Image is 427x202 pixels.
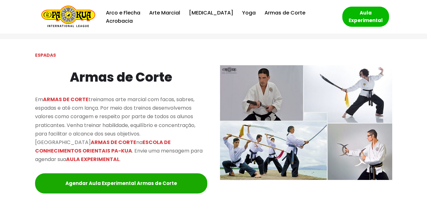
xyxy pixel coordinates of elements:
mark: ARMAS DE CORTE [43,96,88,103]
strong: ESPADAS [35,52,56,58]
a: Acrobacia [106,17,133,25]
a: Escola de Conhecimentos Orientais Pa-Kua Uma escola para toda família [38,6,95,28]
a: Armas de Corte [265,9,305,17]
a: Arte Marcial [149,9,180,17]
img: Pa-Kua armas de corte [220,65,392,180]
mark: AULA EXPERIMENTAL [66,156,119,163]
a: Agendar Aula Experimental Armas de Corte [35,173,207,193]
a: Arco e Flecha [106,9,140,17]
a: Yoga [242,9,256,17]
mark: ARMAS DE CORTE [91,139,136,146]
a: [MEDICAL_DATA] [189,9,233,17]
h2: Armas de Corte [35,67,207,87]
a: Aula Experimental [342,7,389,27]
p: Em treinamos arte marcial com facas, sabres, espadas e até com lança. Por meio dos treinos desenv... [35,95,207,164]
div: Menu primário [105,9,333,25]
